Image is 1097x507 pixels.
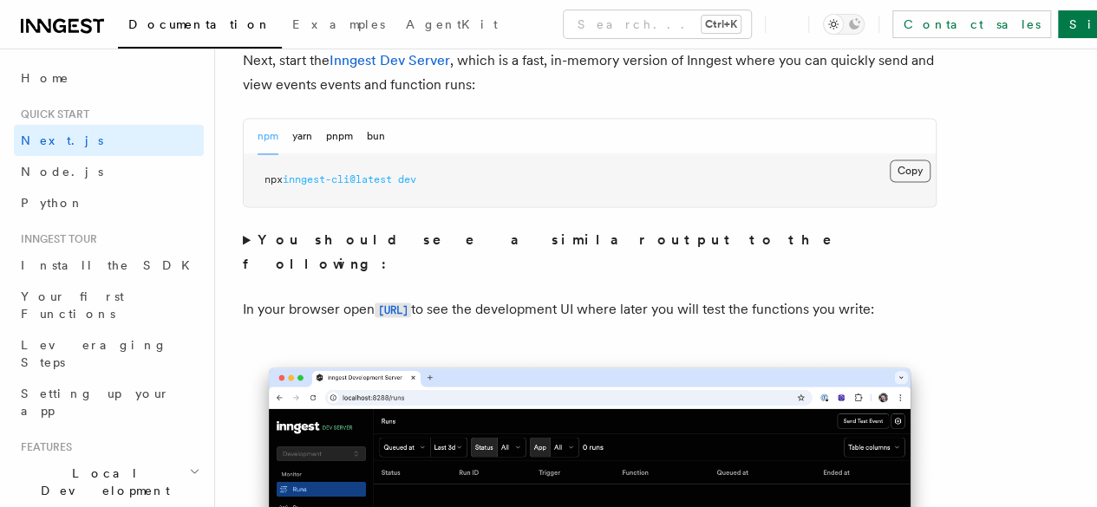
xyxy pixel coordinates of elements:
kbd: Ctrl+K [702,16,741,33]
span: Next.js [21,133,103,147]
span: inngest-cli@latest [283,173,392,185]
span: Features [14,440,72,454]
span: Inngest tour [14,232,97,246]
a: AgentKit [395,5,508,47]
a: [URL] [375,301,411,317]
button: npm [258,119,278,154]
button: Local Development [14,458,204,506]
span: Home [21,69,69,87]
a: Documentation [118,5,282,49]
span: Python [21,196,84,210]
summary: You should see a similar output to the following: [243,228,937,276]
a: Inngest Dev Server [330,52,450,68]
span: Setting up your app [21,387,170,418]
span: Your first Functions [21,289,124,321]
a: Setting up your app [14,378,204,426]
span: dev [398,173,416,185]
span: Install the SDK [21,258,200,272]
a: Node.js [14,156,204,187]
a: Next.js [14,125,204,156]
button: bun [367,119,385,154]
span: Examples [292,17,385,31]
a: Leveraging Steps [14,329,204,378]
span: Quick start [14,107,89,121]
a: Home [14,62,204,94]
button: pnpm [326,119,353,154]
button: Copy [890,159,930,182]
a: Python [14,187,204,218]
a: Contact sales [892,10,1051,38]
a: Your first Functions [14,281,204,329]
span: Local Development [14,465,189,499]
a: Examples [282,5,395,47]
span: AgentKit [406,17,498,31]
span: npx [264,173,283,185]
code: [URL] [375,302,411,317]
button: yarn [292,119,312,154]
span: Leveraging Steps [21,338,167,369]
p: In your browser open to see the development UI where later you will test the functions you write: [243,297,937,322]
button: Search...Ctrl+K [564,10,751,38]
button: Toggle dark mode [823,14,865,35]
span: Documentation [128,17,271,31]
span: Node.js [21,165,103,179]
p: Next, start the , which is a fast, in-memory version of Inngest where you can quickly send and vi... [243,49,937,97]
a: Install the SDK [14,250,204,281]
strong: You should see a similar output to the following: [243,231,856,272]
